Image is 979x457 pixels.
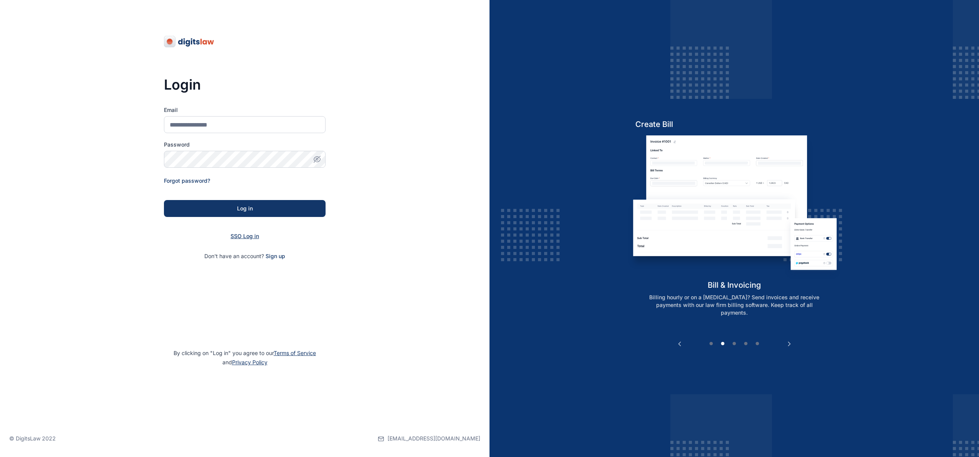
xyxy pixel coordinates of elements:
a: Sign up [266,253,285,259]
img: bill-and-invoicin [628,135,841,280]
button: 3 [730,340,738,348]
h5: Create Bill [628,119,841,130]
button: 4 [742,340,750,348]
label: Password [164,141,326,148]
button: 5 [753,340,761,348]
h5: bill & invoicing [628,280,841,290]
a: SSO Log in [231,233,259,239]
label: Email [164,106,326,114]
span: and [222,359,267,365]
a: Forgot password? [164,177,210,184]
button: 1 [707,340,715,348]
a: [EMAIL_ADDRESS][DOMAIN_NAME] [378,420,480,457]
div: Log in [176,205,313,212]
button: Previous [676,340,683,348]
span: [EMAIL_ADDRESS][DOMAIN_NAME] [388,435,480,442]
a: Privacy Policy [232,359,267,365]
p: Don't have an account? [164,252,326,260]
a: Terms of Service [274,350,316,356]
span: Sign up [266,252,285,260]
p: By clicking on "Log in" you agree to our [9,349,480,367]
h3: Login [164,77,326,92]
button: Next [785,340,793,348]
p: Billing hourly or on a [MEDICAL_DATA]? Send invoices and receive payments with our law firm billi... [636,294,833,317]
p: © DigitsLaw 2022 [9,435,56,442]
button: Log in [164,200,326,217]
button: 2 [719,340,727,348]
img: digitslaw-logo [164,35,215,48]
